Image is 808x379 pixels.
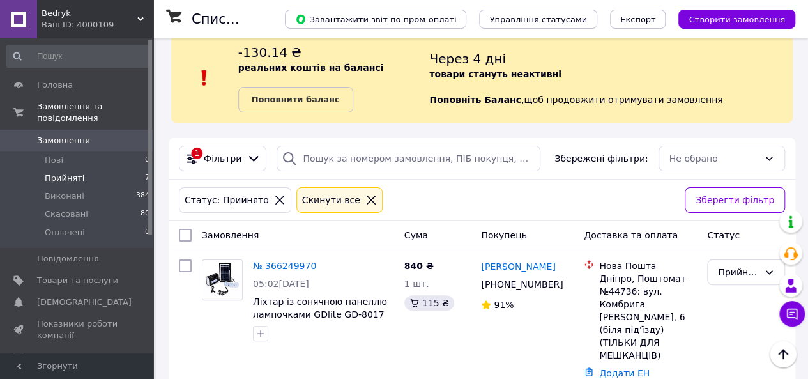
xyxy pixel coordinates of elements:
[202,261,242,299] img: Фото товару
[202,230,259,240] span: Замовлення
[195,68,214,88] img: :exclamation:
[770,341,797,367] button: Наверх
[554,152,648,165] span: Збережені фільтри:
[45,208,88,220] span: Скасовані
[779,301,805,327] button: Чат з покупцем
[429,51,506,66] span: Через 4 дні
[295,13,456,25] span: Завантажити звіт по пром-оплаті
[45,190,84,202] span: Виконані
[599,259,697,272] div: Нова Пошта
[678,10,795,29] button: Створити замовлення
[37,79,73,91] span: Головна
[136,190,149,202] span: 384
[479,10,597,29] button: Управління статусами
[202,259,243,300] a: Фото товару
[253,261,316,271] a: № 366249970
[204,152,241,165] span: Фільтри
[145,155,149,166] span: 0
[489,15,587,24] span: Управління статусами
[718,265,759,279] div: Прийнято
[666,13,795,24] a: Створити замовлення
[429,95,521,105] b: Поповніть Баланс
[277,146,540,171] input: Пошук за номером замовлення, ПІБ покупця, номером телефону, Email, номером накладної
[300,193,363,207] div: Cкинути все
[610,10,666,29] button: Експорт
[45,227,85,238] span: Оплачені
[478,275,563,293] div: [PHONE_NUMBER]
[696,193,774,207] span: Зберегти фільтр
[707,230,740,240] span: Статус
[429,69,561,79] b: товари стануть неактивні
[37,135,90,146] span: Замовлення
[252,95,340,104] b: Поповнити баланс
[584,230,678,240] span: Доставка та оплата
[599,272,697,362] div: Дніпро, Поштомат №44736: вул. Комбрига [PERSON_NAME], 6 (біля під'їзду) (ТІЛЬКИ ДЛЯ МЕШКАНЦІВ)
[404,261,434,271] span: 840 ₴
[669,151,759,166] div: Не обрано
[45,173,84,184] span: Прийняті
[145,227,149,238] span: 0
[37,101,153,124] span: Замовлення та повідомлення
[285,10,466,29] button: Завантажити звіт по пром-оплаті
[494,300,514,310] span: 91%
[404,295,454,311] div: 115 ₴
[37,297,132,308] span: [DEMOGRAPHIC_DATA]
[685,187,785,213] button: Зберегти фільтр
[37,318,118,341] span: Показники роботи компанії
[182,193,271,207] div: Статус: Прийнято
[37,275,118,286] span: Товари та послуги
[689,15,785,24] span: Створити замовлення
[238,87,353,112] a: Поповнити баланс
[253,297,392,345] a: Ліхтар із сонячною панеллю лампочками GDlite GD-8017 Автономна міні сонячна електростанція ліхтар...
[481,260,555,273] a: [PERSON_NAME]
[37,352,70,364] span: Відгуки
[6,45,151,68] input: Пошук
[481,230,526,240] span: Покупець
[145,173,149,184] span: 7
[141,208,149,220] span: 80
[404,279,429,289] span: 1 шт.
[45,155,63,166] span: Нові
[192,12,321,27] h1: Список замовлень
[429,43,793,112] div: , щоб продовжити отримувати замовлення
[253,279,309,289] span: 05:02[DATE]
[238,63,384,73] b: реальних коштів на балансі
[238,45,301,60] span: -130.14 ₴
[42,8,137,19] span: Bedryk
[599,368,650,378] a: Додати ЕН
[620,15,656,24] span: Експорт
[404,230,428,240] span: Cума
[37,253,99,265] span: Повідомлення
[42,19,153,31] div: Ваш ID: 4000109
